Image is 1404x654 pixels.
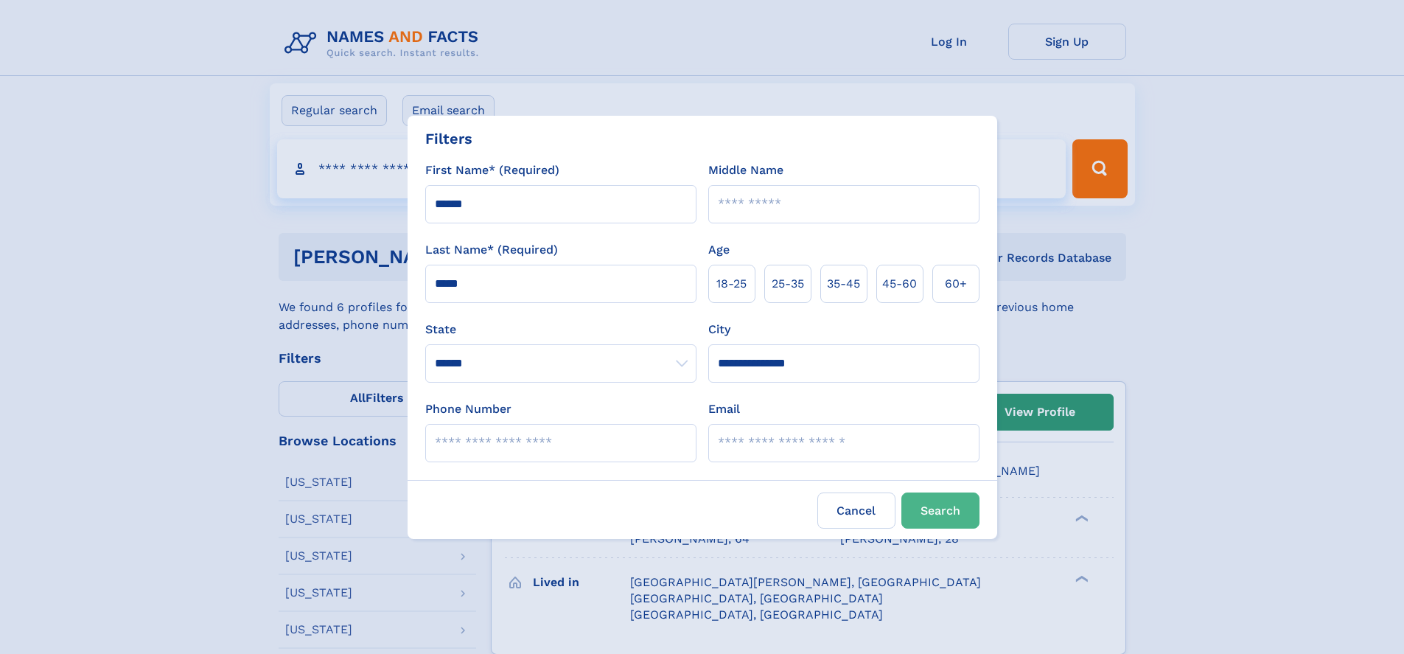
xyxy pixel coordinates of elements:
label: First Name* (Required) [425,161,559,179]
span: 18‑25 [716,275,747,293]
label: Last Name* (Required) [425,241,558,259]
label: Age [708,241,730,259]
div: Filters [425,128,472,150]
label: State [425,321,696,338]
span: 35‑45 [827,275,860,293]
label: Cancel [817,493,895,529]
span: 45‑60 [882,275,917,293]
label: Email [708,400,740,418]
button: Search [901,493,979,529]
span: 60+ [945,275,967,293]
label: Middle Name [708,161,783,179]
label: City [708,321,730,338]
span: 25‑35 [772,275,804,293]
label: Phone Number [425,400,511,418]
